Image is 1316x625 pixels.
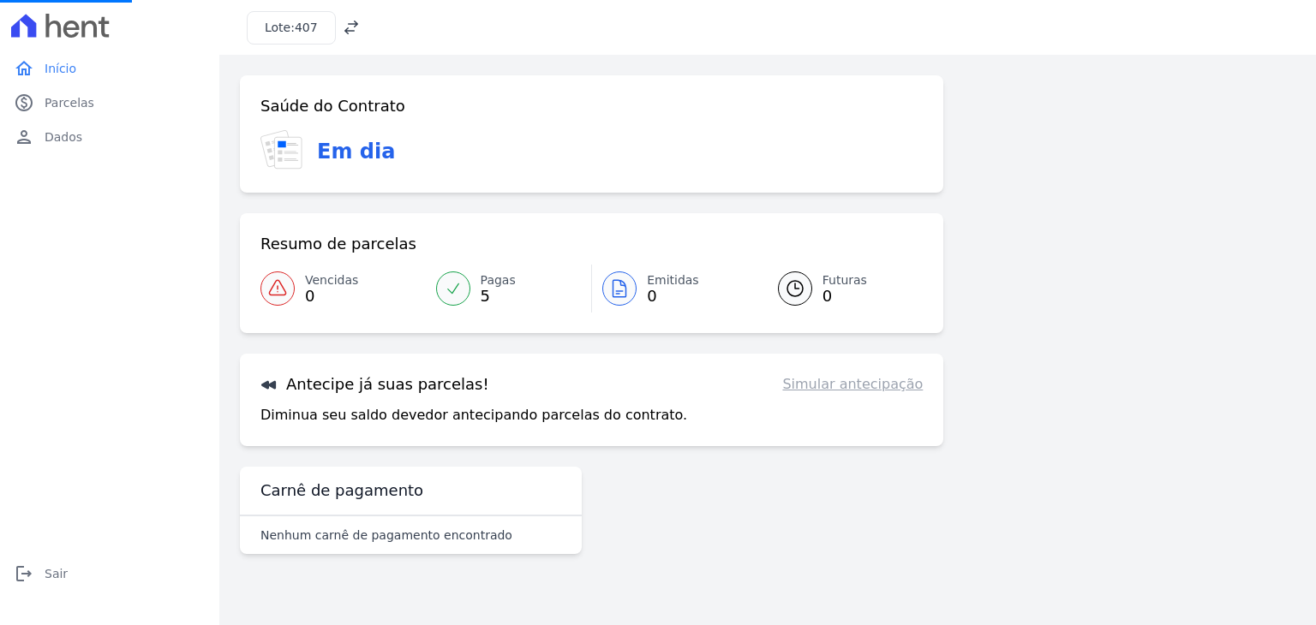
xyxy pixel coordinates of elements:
span: Futuras [822,271,867,289]
span: Início [45,60,76,77]
i: person [14,127,34,147]
a: Vencidas 0 [260,265,426,312]
h3: Carnê de pagamento [260,480,423,501]
p: Nenhum carnê de pagamento encontrado [260,527,512,544]
i: paid [14,92,34,113]
span: Parcelas [45,94,94,111]
span: Pagas [481,271,516,289]
a: Simular antecipação [782,374,923,395]
span: Dados [45,128,82,146]
h3: Antecipe já suas parcelas! [260,374,489,395]
span: 0 [305,289,358,303]
h3: Resumo de parcelas [260,234,416,254]
h3: Lote: [265,19,318,37]
a: Pagas 5 [426,265,592,312]
h3: Saúde do Contrato [260,96,405,116]
a: Emitidas 0 [592,265,757,312]
a: Futuras 0 [757,265,924,312]
span: 0 [647,289,699,303]
span: Emitidas [647,271,699,289]
span: 0 [822,289,867,303]
i: home [14,58,34,79]
a: logoutSair [7,557,212,591]
span: Sair [45,565,68,582]
p: Diminua seu saldo devedor antecipando parcelas do contrato. [260,405,687,426]
h3: Em dia [317,136,395,167]
a: homeInício [7,51,212,86]
a: paidParcelas [7,86,212,120]
span: Vencidas [305,271,358,289]
span: 5 [481,289,516,303]
a: personDados [7,120,212,154]
i: logout [14,563,34,584]
span: 407 [295,21,318,34]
